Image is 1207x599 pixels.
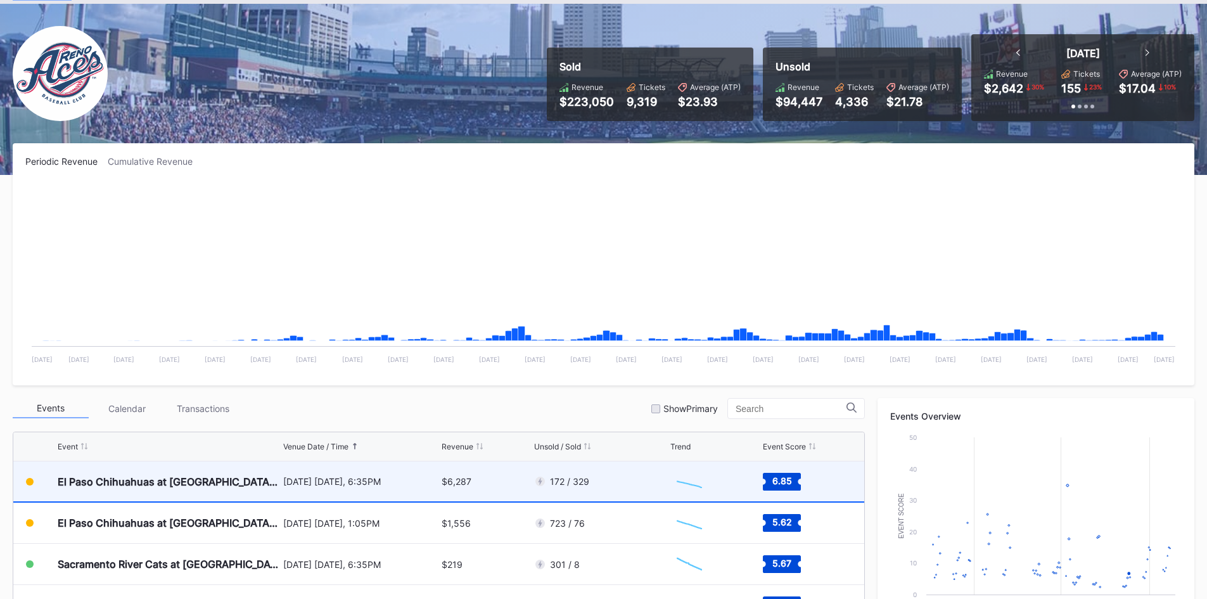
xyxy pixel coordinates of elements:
[570,356,591,363] text: [DATE]
[909,434,917,441] text: 50
[798,356,819,363] text: [DATE]
[1154,356,1175,363] text: [DATE]
[58,475,280,488] div: El Paso Chihuahuas at [GEOGRAPHIC_DATA] Aces
[534,442,581,451] div: Unsold / Sold
[847,82,874,92] div: Tickets
[661,356,682,363] text: [DATE]
[89,399,165,418] div: Calendar
[772,517,791,527] text: 5.62
[58,558,280,570] div: Sacramento River Cats at [GEOGRAPHIC_DATA] Aces
[909,528,917,536] text: 20
[670,507,708,539] svg: Chart title
[113,356,134,363] text: [DATE]
[935,356,956,363] text: [DATE]
[616,356,637,363] text: [DATE]
[1088,82,1103,92] div: 23 %
[690,82,741,92] div: Average (ATP)
[753,356,774,363] text: [DATE]
[283,518,439,529] div: [DATE] [DATE], 1:05PM
[835,95,874,108] div: 4,336
[25,183,1182,373] svg: Chart title
[909,465,917,473] text: 40
[736,404,846,414] input: Search
[550,518,585,529] div: 723 / 76
[283,476,439,487] div: [DATE] [DATE], 6:35PM
[159,356,180,363] text: [DATE]
[550,559,580,570] div: 301 / 8
[1119,82,1156,95] div: $17.04
[442,442,473,451] div: Revenue
[763,442,806,451] div: Event Score
[550,476,589,487] div: 172 / 329
[776,95,822,108] div: $94,447
[250,356,271,363] text: [DATE]
[996,69,1028,79] div: Revenue
[25,156,108,167] div: Periodic Revenue
[890,356,910,363] text: [DATE]
[205,356,226,363] text: [DATE]
[772,558,791,569] text: 5.67
[886,95,949,108] div: $21.78
[32,356,53,363] text: [DATE]
[913,591,917,598] text: 0
[1072,356,1093,363] text: [DATE]
[981,356,1002,363] text: [DATE]
[1026,356,1047,363] text: [DATE]
[1073,69,1100,79] div: Tickets
[442,518,471,529] div: $1,556
[572,82,603,92] div: Revenue
[559,95,614,108] div: $223,050
[13,26,108,121] img: RenoAces.png
[296,356,317,363] text: [DATE]
[1061,82,1081,95] div: 155
[58,442,78,451] div: Event
[165,399,241,418] div: Transactions
[433,356,454,363] text: [DATE]
[388,356,409,363] text: [DATE]
[788,82,819,92] div: Revenue
[442,476,471,487] div: $6,287
[68,356,89,363] text: [DATE]
[559,60,741,73] div: Sold
[1030,82,1045,92] div: 30 %
[898,493,905,539] text: Event Score
[772,475,791,486] text: 6.85
[670,466,708,498] svg: Chart title
[1066,47,1100,60] div: [DATE]
[910,559,917,567] text: 10
[844,356,865,363] text: [DATE]
[898,82,949,92] div: Average (ATP)
[1118,356,1139,363] text: [DATE]
[707,356,728,363] text: [DATE]
[909,496,917,504] text: 30
[108,156,203,167] div: Cumulative Revenue
[442,559,463,570] div: $219
[890,411,1182,422] div: Events Overview
[984,82,1023,95] div: $2,642
[479,356,500,363] text: [DATE]
[663,403,718,414] div: Show Primary
[283,559,439,570] div: [DATE] [DATE], 6:35PM
[1131,69,1182,79] div: Average (ATP)
[342,356,363,363] text: [DATE]
[283,442,348,451] div: Venue Date / Time
[776,60,949,73] div: Unsold
[525,356,546,363] text: [DATE]
[670,442,691,451] div: Trend
[639,82,665,92] div: Tickets
[1163,82,1177,92] div: 10 %
[58,517,280,529] div: El Paso Chihuahuas at [GEOGRAPHIC_DATA] Aces
[670,548,708,580] svg: Chart title
[627,95,665,108] div: 9,319
[13,399,89,418] div: Events
[678,95,741,108] div: $23.93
